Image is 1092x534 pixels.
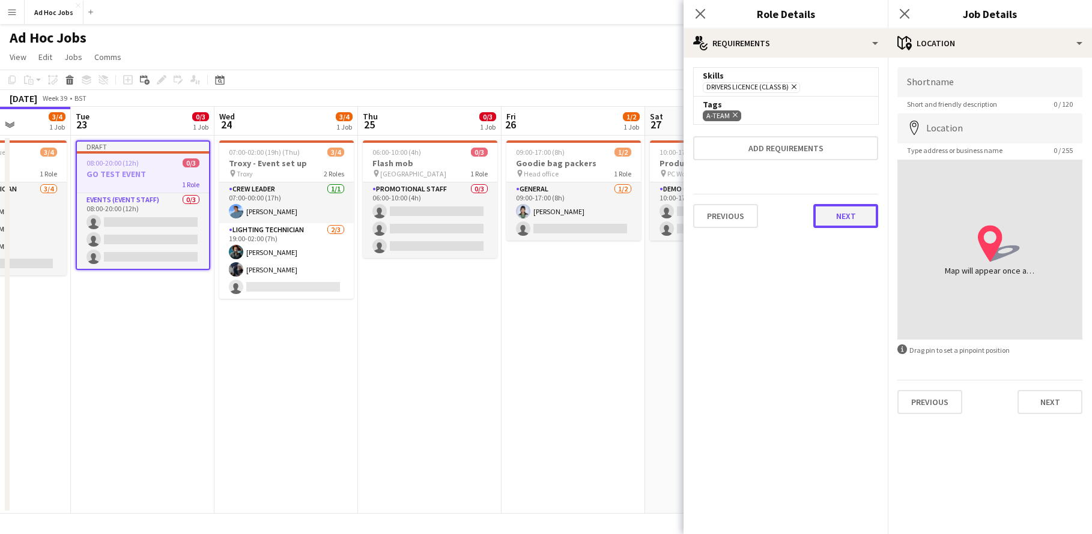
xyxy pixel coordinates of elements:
[480,122,496,131] div: 1 Job
[945,265,1035,277] div: Map will appear once address has been added
[77,142,209,151] div: Draft
[897,390,962,414] button: Previous
[660,148,708,157] span: 10:00-17:00 (7h)
[10,52,26,62] span: View
[40,169,57,178] span: 1 Role
[516,148,565,157] span: 09:00-17:00 (8h)
[49,122,65,131] div: 1 Job
[10,29,86,47] h1: Ad Hoc Jobs
[324,169,344,178] span: 2 Roles
[506,111,516,122] span: Fri
[363,140,497,258] app-job-card: 06:00-10:00 (4h)0/3Flash mob [GEOGRAPHIC_DATA]1 RolePromotional Staff0/306:00-10:00 (4h)
[229,148,300,157] span: 07:00-02:00 (19h) (Thu)
[693,204,758,228] button: Previous
[77,193,209,269] app-card-role: Events (Event Staff)0/308:00-20:00 (12h)
[648,118,663,131] span: 27
[693,136,878,160] button: Add requirements
[64,52,82,62] span: Jobs
[86,158,139,167] span: 08:00-20:00 (12h)
[703,70,869,81] div: Skills
[219,158,354,169] h3: Troxy - Event set up
[327,148,344,157] span: 3/4
[706,83,789,92] span: Drivers Licence (Class B)
[506,140,641,241] app-job-card: 09:00-17:00 (8h)1/2Goodie bag packers Head office1 RoleGeneral1/209:00-17:00 (8h)[PERSON_NAME]
[667,169,757,178] span: PC World [GEOGRAPHIC_DATA]
[684,29,888,58] div: Requirements
[219,111,235,122] span: Wed
[888,29,1092,58] div: Location
[361,118,378,131] span: 25
[1018,390,1082,414] button: Next
[336,122,352,131] div: 1 Job
[5,49,31,65] a: View
[89,49,126,65] a: Comms
[650,182,784,241] app-card-role: Demo crew0/210:00-17:00 (7h)
[94,52,121,62] span: Comms
[363,158,497,169] h3: Flash mob
[363,182,497,258] app-card-role: Promotional Staff0/306:00-10:00 (4h)
[888,6,1092,22] h3: Job Details
[59,49,87,65] a: Jobs
[650,140,784,241] app-job-card: 10:00-17:00 (7h)0/2Product Demonstration PC World [GEOGRAPHIC_DATA]1 RoleDemo crew0/210:00-17:00 ...
[219,140,354,299] app-job-card: 07:00-02:00 (19h) (Thu)3/4Troxy - Event set up Troxy2 RolesCrew Leader1/107:00-00:00 (17h)[PERSON...
[372,148,421,157] span: 06:00-10:00 (4h)
[38,52,52,62] span: Edit
[10,92,37,104] div: [DATE]
[505,118,516,131] span: 26
[471,148,488,157] span: 0/3
[614,148,631,157] span: 1/2
[650,111,663,122] span: Sat
[76,140,210,270] app-job-card: Draft08:00-20:00 (12h)0/3GO TEST EVENT1 RoleEvents (Event Staff)0/308:00-20:00 (12h)
[25,1,83,24] button: Ad Hoc Jobs
[506,158,641,169] h3: Goodie bag packers
[74,94,86,103] div: BST
[506,182,641,241] app-card-role: General1/209:00-17:00 (8h)[PERSON_NAME]
[217,118,235,131] span: 24
[650,158,784,169] h3: Product Demonstration
[614,169,631,178] span: 1 Role
[380,169,446,178] span: [GEOGRAPHIC_DATA]
[34,49,57,65] a: Edit
[77,169,209,179] h3: GO TEST EVENT
[1044,100,1082,109] span: 0 / 120
[897,100,1007,109] span: Short and friendly description
[897,146,1012,155] span: Type address or business name
[479,112,496,121] span: 0/3
[237,169,253,178] span: Troxy
[813,204,878,228] button: Next
[182,180,199,189] span: 1 Role
[684,6,888,22] h3: Role Details
[193,122,208,131] div: 1 Job
[703,99,869,110] div: Tags
[363,111,378,122] span: Thu
[76,111,89,122] span: Tue
[470,169,488,178] span: 1 Role
[74,118,89,131] span: 23
[49,112,65,121] span: 3/4
[897,344,1082,356] div: Drag pin to set a pinpoint position
[40,148,57,157] span: 3/4
[623,122,639,131] div: 1 Job
[1044,146,1082,155] span: 0 / 255
[219,182,354,223] app-card-role: Crew Leader1/107:00-00:00 (17h)[PERSON_NAME]
[219,223,354,299] app-card-role: Lighting technician2/319:00-02:00 (7h)[PERSON_NAME][PERSON_NAME]
[183,158,199,167] span: 0/3
[336,112,353,121] span: 3/4
[623,112,640,121] span: 1/2
[706,111,730,121] span: A-Team
[40,94,70,103] span: Week 39
[192,112,209,121] span: 0/3
[524,169,559,178] span: Head office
